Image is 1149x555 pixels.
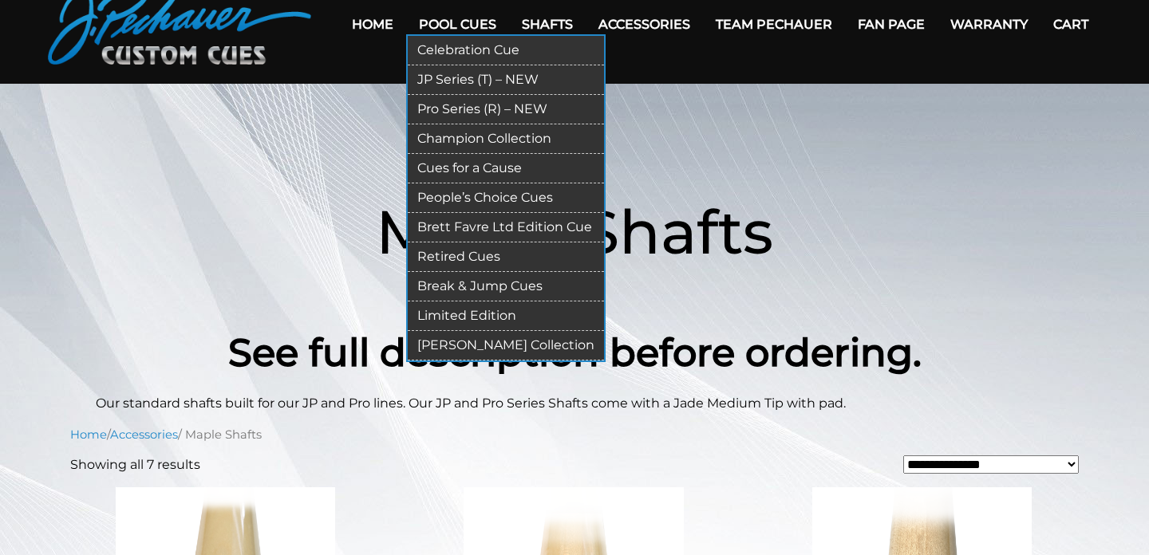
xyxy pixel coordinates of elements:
a: Brett Favre Ltd Edition Cue [408,213,604,242]
a: Home [339,4,406,45]
a: Retired Cues [408,242,604,272]
select: Shop order [903,455,1079,474]
a: Home [70,427,107,442]
a: [PERSON_NAME] Collection [408,331,604,360]
a: Team Pechauer [703,4,845,45]
p: Showing all 7 results [70,455,200,474]
nav: Breadcrumb [70,426,1079,443]
a: Fan Page [845,4,938,45]
a: Cart [1040,4,1101,45]
a: Cues for a Cause [408,154,604,183]
strong: See full description before ordering. [228,329,922,376]
span: Maple Shafts [376,195,773,269]
a: Warranty [938,4,1040,45]
a: Champion Collection [408,124,604,154]
a: Celebration Cue [408,36,604,65]
a: Break & Jump Cues [408,272,604,301]
a: Pro Series (R) – NEW [408,95,604,124]
a: Shafts [509,4,586,45]
a: Limited Edition [408,301,604,331]
a: Accessories [110,427,178,442]
a: Accessories [586,4,703,45]
a: Pool Cues [406,4,509,45]
a: JP Series (T) – NEW [408,65,604,95]
p: Our standard shafts built for our JP and Pro lines. Our JP and Pro Series Shafts come with a Jade... [96,394,1053,413]
a: People’s Choice Cues [408,183,604,213]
